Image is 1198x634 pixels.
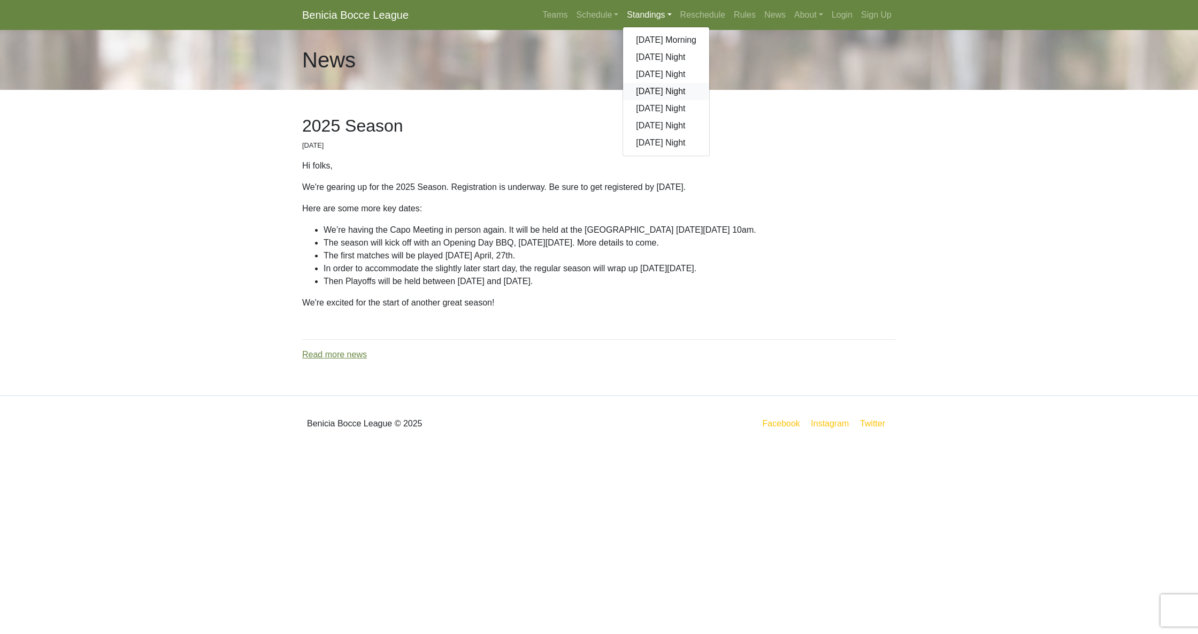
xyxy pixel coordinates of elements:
a: Reschedule [676,4,730,26]
a: Read more news [302,350,367,359]
p: We're excited for the start of another great season! [302,296,896,309]
a: Sign Up [857,4,896,26]
li: Then Playoffs will be held between [DATE] and [DATE]. [324,275,896,288]
a: Teams [538,4,572,26]
a: Instagram [809,417,851,430]
div: Standings [623,27,710,156]
a: Schedule [572,4,623,26]
a: [DATE] Night [623,134,709,151]
a: Benicia Bocce League [302,4,409,26]
h2: 2025 Season [302,116,896,136]
li: We’re having the Capo Meeting in person again. It will be held at the [GEOGRAPHIC_DATA] [DATE][DA... [324,224,896,236]
a: [DATE] Night [623,117,709,134]
p: We're gearing up for the 2025 Season. Registration is underway. Be sure to get registered by [DATE]. [302,181,896,194]
li: The season will kick off with an Opening Day BBQ, [DATE][DATE]. More details to come. [324,236,896,249]
a: [DATE] Night [623,66,709,83]
a: [DATE] Morning [623,32,709,49]
a: [DATE] Night [623,83,709,100]
a: About [790,4,827,26]
li: In order to accommodate the slightly later start day, the regular season will wrap up [DATE][DATE]. [324,262,896,275]
a: News [760,4,790,26]
a: Standings [623,4,675,26]
p: [DATE] [302,140,896,150]
h1: News [302,47,356,73]
a: [DATE] Night [623,100,709,117]
li: The first matches will be played [DATE] April, 27th. [324,249,896,262]
a: Login [827,4,857,26]
a: Twitter [858,417,894,430]
a: [DATE] Night [623,49,709,66]
p: Here are some more key dates: [302,202,896,215]
a: Rules [729,4,760,26]
a: Facebook [761,417,802,430]
p: Hi folks, [302,159,896,172]
div: Benicia Bocce League © 2025 [294,404,599,443]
